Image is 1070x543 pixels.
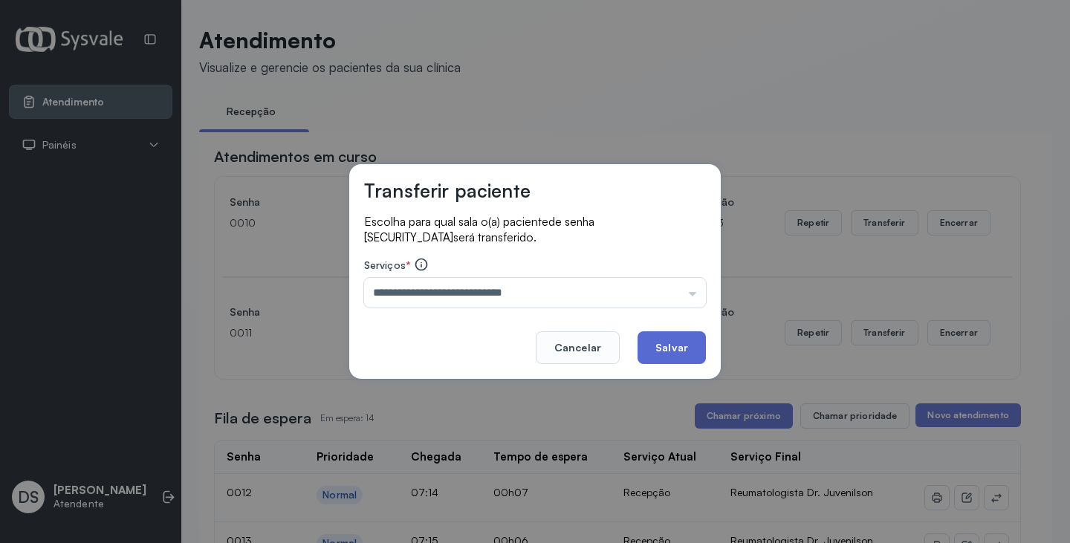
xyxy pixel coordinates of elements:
[364,179,531,202] h3: Transferir paciente
[364,214,706,245] p: Escolha para qual sala o(a) paciente será transferido.
[364,259,406,271] span: Serviços
[638,331,706,364] button: Salvar
[536,331,620,364] button: Cancelar
[364,215,594,244] span: de senha [SECURITY_DATA]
